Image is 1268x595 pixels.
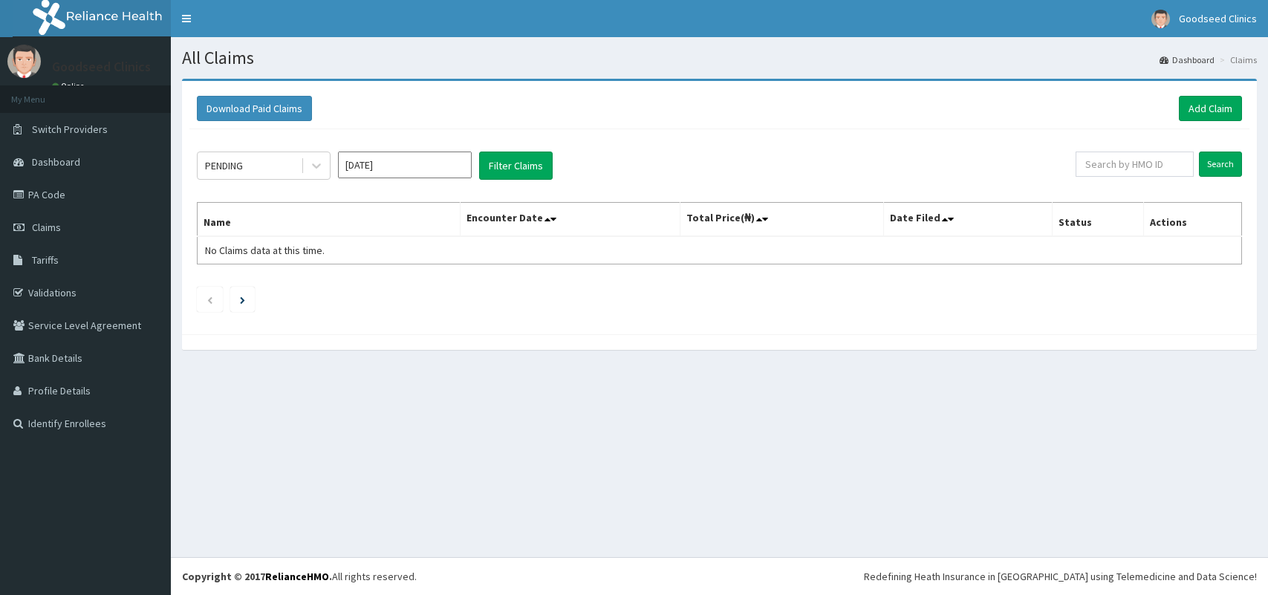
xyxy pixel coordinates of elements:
li: Claims [1216,53,1257,66]
button: Download Paid Claims [197,96,312,121]
button: Filter Claims [479,152,553,180]
a: Dashboard [1160,53,1215,66]
div: Redefining Heath Insurance in [GEOGRAPHIC_DATA] using Telemedicine and Data Science! [864,569,1257,584]
th: Status [1053,203,1143,237]
p: Goodseed Clinics [52,60,151,74]
span: Goodseed Clinics [1179,12,1257,25]
div: PENDING [205,158,243,173]
input: Search by HMO ID [1076,152,1194,177]
a: Previous page [207,293,213,306]
span: Claims [32,221,61,234]
th: Date Filed [884,203,1053,237]
img: User Image [7,45,41,78]
span: Tariffs [32,253,59,267]
span: No Claims data at this time. [205,244,325,257]
a: Online [52,81,88,91]
h1: All Claims [182,48,1257,68]
th: Actions [1143,203,1241,237]
th: Name [198,203,461,237]
a: RelianceHMO [265,570,329,583]
a: Next page [240,293,245,306]
img: User Image [1151,10,1170,28]
strong: Copyright © 2017 . [182,570,332,583]
input: Select Month and Year [338,152,472,178]
th: Total Price(₦) [680,203,884,237]
span: Dashboard [32,155,80,169]
input: Search [1199,152,1242,177]
th: Encounter Date [461,203,680,237]
a: Add Claim [1179,96,1242,121]
span: Switch Providers [32,123,108,136]
footer: All rights reserved. [171,557,1268,595]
